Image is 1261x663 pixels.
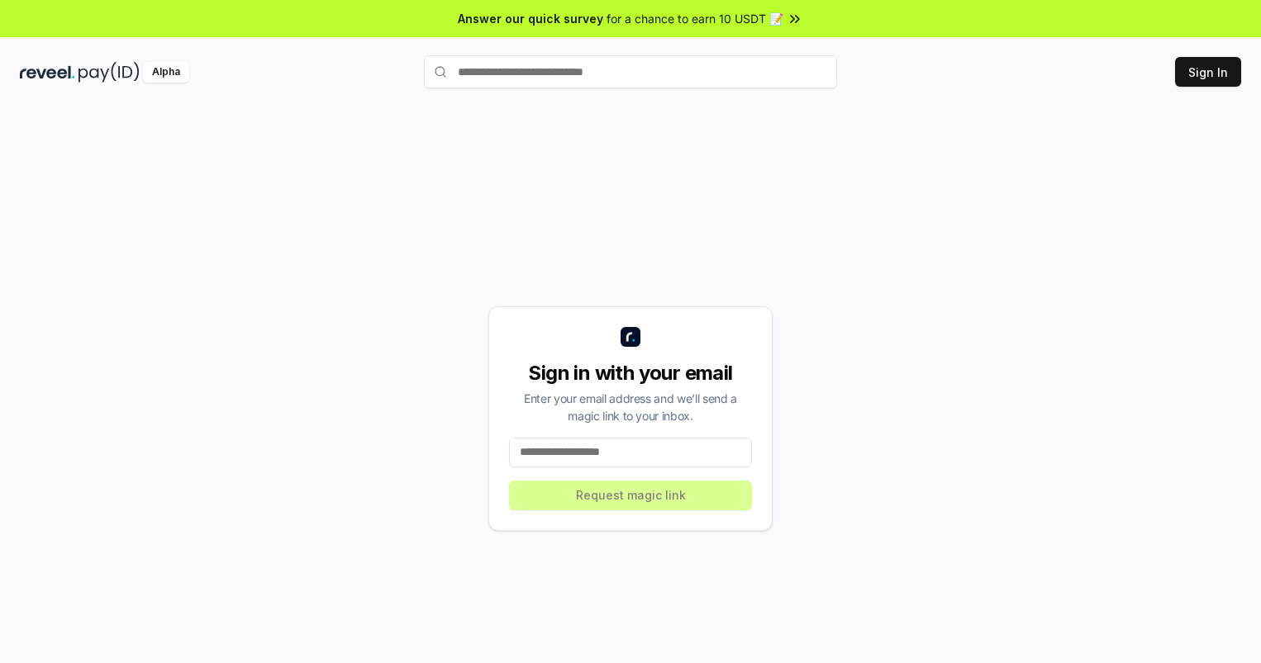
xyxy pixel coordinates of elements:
button: Sign In [1175,57,1241,87]
img: logo_small [621,327,640,347]
div: Sign in with your email [509,360,752,386]
img: reveel_dark [20,62,75,83]
span: Answer our quick survey [458,10,603,27]
img: pay_id [79,62,140,83]
div: Enter your email address and we’ll send a magic link to your inbox. [509,390,752,424]
div: Alpha [143,62,189,83]
span: for a chance to earn 10 USDT 📝 [607,10,783,27]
